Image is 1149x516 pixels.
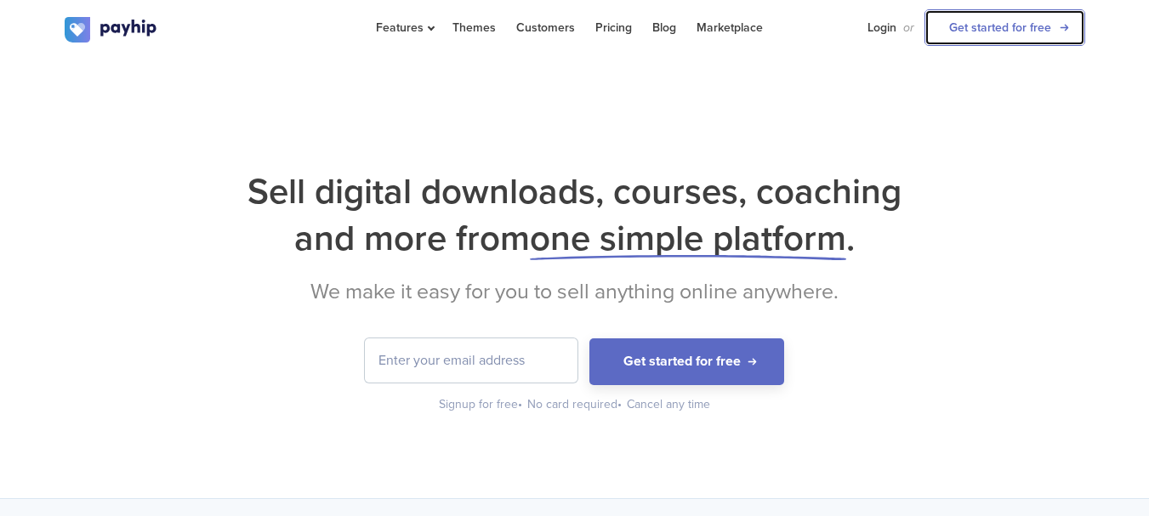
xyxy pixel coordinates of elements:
img: logo.svg [65,17,158,43]
h2: We make it easy for you to sell anything online anywhere. [65,279,1085,304]
span: . [846,217,855,260]
h1: Sell digital downloads, courses, coaching and more from [65,168,1085,262]
input: Enter your email address [365,338,577,383]
a: Get started for free [924,9,1085,46]
span: one simple platform [530,217,846,260]
span: • [617,397,622,411]
div: Signup for free [439,396,524,413]
span: Features [376,20,432,35]
div: No card required [527,396,623,413]
span: • [518,397,522,411]
div: Cancel any time [627,396,710,413]
button: Get started for free [589,338,784,385]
